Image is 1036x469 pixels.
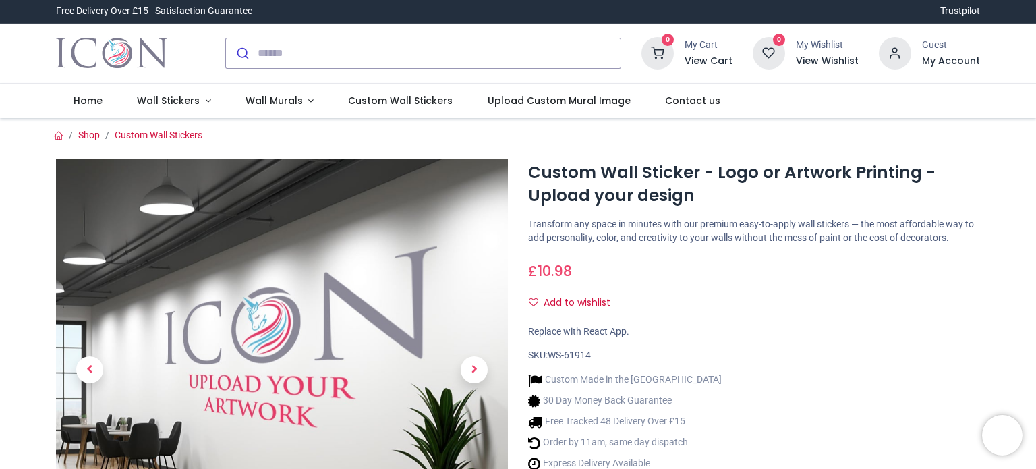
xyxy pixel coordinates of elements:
a: Shop [78,130,100,140]
li: Free Tracked 48 Delivery Over £15 [528,415,722,429]
span: Wall Stickers [137,94,200,107]
span: Next [461,356,488,383]
a: Trustpilot [940,5,980,18]
span: Previous [76,356,103,383]
i: Add to wishlist [529,298,538,307]
a: Wall Murals [228,84,331,119]
li: Order by 11am, same day dispatch [528,436,722,450]
div: Free Delivery Over £15 - Satisfaction Guarantee [56,5,252,18]
a: Custom Wall Stickers [115,130,202,140]
sup: 0 [662,34,674,47]
a: 0 [641,47,674,57]
li: Custom Made in the [GEOGRAPHIC_DATA] [528,373,722,387]
span: 10.98 [538,261,572,281]
li: 30 Day Money Back Guarantee [528,394,722,408]
p: Transform any space in minutes with our premium easy-to-apply wall stickers — the most affordable... [528,218,980,244]
a: My Account [922,55,980,68]
iframe: Brevo live chat [982,415,1023,456]
img: Icon Wall Stickers [56,34,167,72]
span: WS-61914 [548,350,591,360]
span: £ [528,261,572,281]
h1: Custom Wall Sticker - Logo or Artwork Printing - Upload your design [528,161,980,208]
a: Wall Stickers [119,84,228,119]
div: SKU: [528,349,980,362]
div: My Cart [685,38,732,52]
div: Guest [922,38,980,52]
button: Submit [226,38,258,68]
a: View Cart [685,55,732,68]
span: Custom Wall Stickers [348,94,453,107]
button: Add to wishlistAdd to wishlist [528,292,622,314]
sup: 0 [773,34,786,47]
div: Replace with React App. [528,325,980,339]
span: Contact us [665,94,720,107]
div: My Wishlist [796,38,859,52]
a: Logo of Icon Wall Stickers [56,34,167,72]
span: Wall Murals [246,94,303,107]
a: 0 [753,47,785,57]
span: Home [74,94,103,107]
a: View Wishlist [796,55,859,68]
span: Upload Custom Mural Image [488,94,631,107]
